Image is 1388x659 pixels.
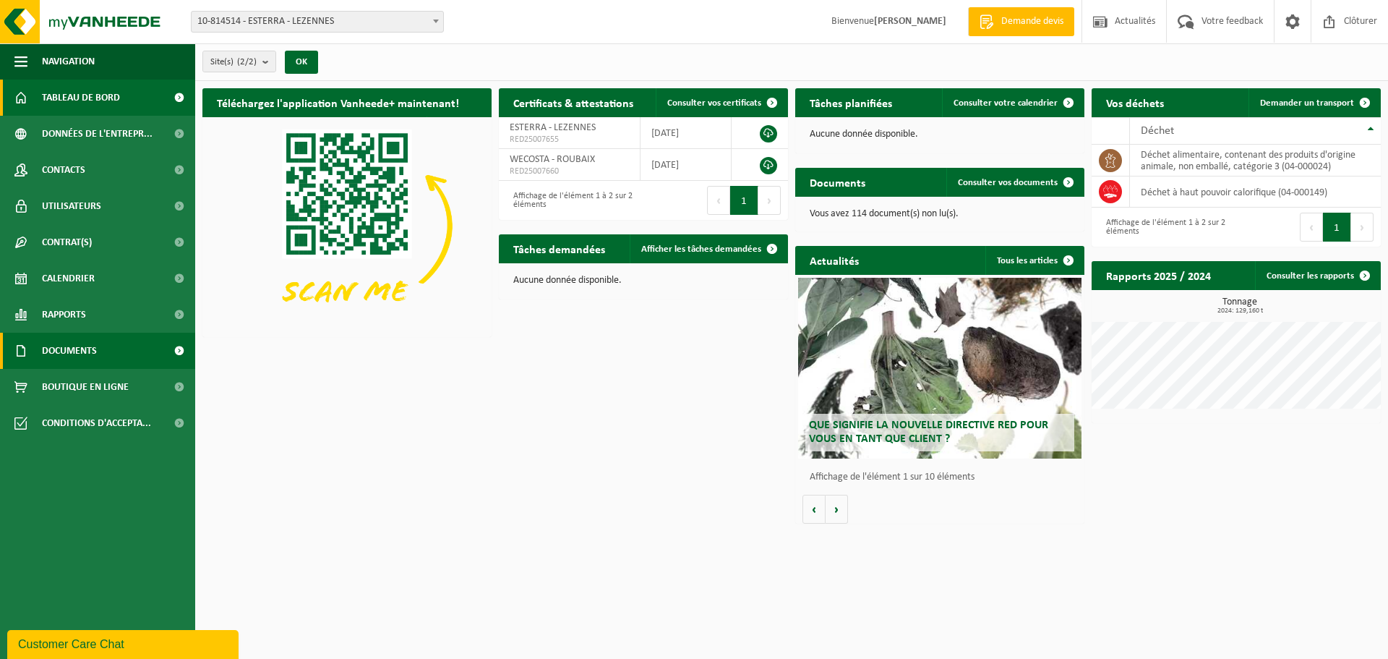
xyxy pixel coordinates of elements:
[202,51,276,72] button: Site(s)(2/2)
[42,43,95,80] span: Navigation
[192,12,443,32] span: 10-814514 - ESTERRA - LEZENNES
[630,234,787,263] a: Afficher les tâches demandées
[795,168,880,196] h2: Documents
[499,88,648,116] h2: Certificats & attestations
[202,117,492,334] img: Download de VHEPlus App
[641,117,732,149] td: [DATE]
[7,627,241,659] iframe: chat widget
[730,186,758,215] button: 1
[1130,145,1381,177] td: déchet alimentaire, contenant des produits d'origine animale, non emballé, catégorie 3 (04-000024)
[985,246,1083,275] a: Tous les articles
[1130,177,1381,208] td: déchet à haut pouvoir calorifique (04-000149)
[1300,213,1323,242] button: Previous
[802,495,826,524] button: Vorige
[510,122,596,133] span: ESTERRA - LEZENNES
[42,333,97,369] span: Documents
[42,297,86,333] span: Rapports
[1260,98,1354,108] span: Demander un transport
[42,260,95,297] span: Calendrier
[998,14,1067,29] span: Demande devis
[510,166,629,177] span: RED25007660
[810,129,1070,140] p: Aucune donnée disponible.
[641,245,761,254] span: Afficher les tâches demandées
[968,7,1074,36] a: Demande devis
[1099,307,1381,315] span: 2024: 129,160 t
[667,98,761,108] span: Consulter vos certificats
[810,472,1077,482] p: Affichage de l'élément 1 sur 10 éléments
[42,405,151,441] span: Conditions d'accepta...
[758,186,781,215] button: Next
[42,224,92,260] span: Contrat(s)
[1099,297,1381,315] h3: Tonnage
[499,234,620,263] h2: Tâches demandées
[513,276,774,286] p: Aucune donnée disponible.
[42,80,120,116] span: Tableau de bord
[954,98,1058,108] span: Consulter votre calendrier
[42,152,85,188] span: Contacts
[809,420,1048,445] span: Que signifie la nouvelle directive RED pour vous en tant que client ?
[795,88,907,116] h2: Tâches planifiées
[641,149,732,181] td: [DATE]
[210,51,257,73] span: Site(s)
[42,369,129,405] span: Boutique en ligne
[826,495,848,524] button: Volgende
[42,188,101,224] span: Utilisateurs
[510,154,595,165] span: WECOSTA - ROUBAIX
[707,186,730,215] button: Previous
[1092,88,1178,116] h2: Vos déchets
[510,134,629,145] span: RED25007655
[942,88,1083,117] a: Consulter votre calendrier
[1092,261,1225,289] h2: Rapports 2025 / 2024
[506,184,636,216] div: Affichage de l'élément 1 à 2 sur 2 éléments
[810,209,1070,219] p: Vous avez 114 document(s) non lu(s).
[1255,261,1379,290] a: Consulter les rapports
[1323,213,1351,242] button: 1
[1248,88,1379,117] a: Demander un transport
[946,168,1083,197] a: Consulter vos documents
[202,88,474,116] h2: Téléchargez l'application Vanheede+ maintenant!
[656,88,787,117] a: Consulter vos certificats
[237,57,257,67] count: (2/2)
[1099,211,1229,243] div: Affichage de l'élément 1 à 2 sur 2 éléments
[1351,213,1374,242] button: Next
[798,278,1081,459] a: Que signifie la nouvelle directive RED pour vous en tant que client ?
[191,11,444,33] span: 10-814514 - ESTERRA - LEZENNES
[42,116,153,152] span: Données de l'entrepr...
[1141,125,1174,137] span: Déchet
[795,246,873,274] h2: Actualités
[874,16,946,27] strong: [PERSON_NAME]
[285,51,318,74] button: OK
[958,178,1058,187] span: Consulter vos documents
